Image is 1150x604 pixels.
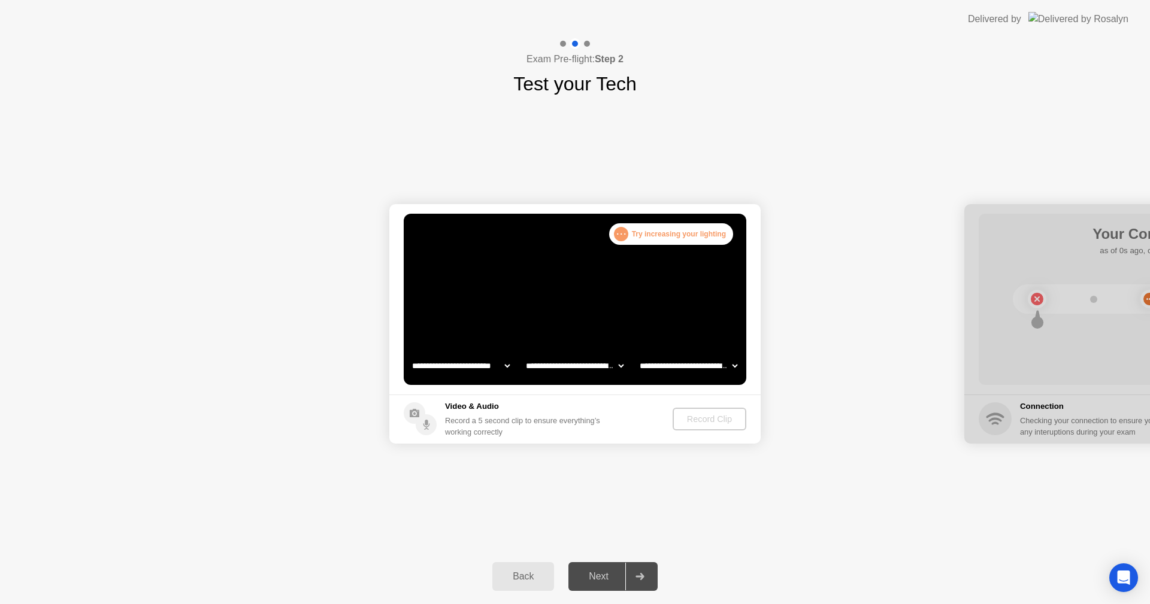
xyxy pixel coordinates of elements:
h1: Test your Tech [513,69,637,98]
h5: Video & Audio [445,400,605,412]
div: . . . [614,227,628,241]
button: Back [492,562,554,591]
button: Record Clip [673,408,746,430]
img: Delivered by Rosalyn [1028,12,1128,26]
select: Available microphones [637,354,740,378]
div: Open Intercom Messenger [1109,563,1138,592]
div: Try increasing your lighting [609,223,733,245]
div: Record a 5 second clip to ensure everything’s working correctly [445,415,605,438]
select: Available speakers [523,354,626,378]
div: Next [572,571,625,582]
div: Record Clip [677,414,742,424]
select: Available cameras [410,354,512,378]
div: Delivered by [968,12,1021,26]
button: Next [568,562,658,591]
h4: Exam Pre-flight: [526,52,624,66]
div: Back [496,571,550,582]
b: Step 2 [595,54,624,64]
